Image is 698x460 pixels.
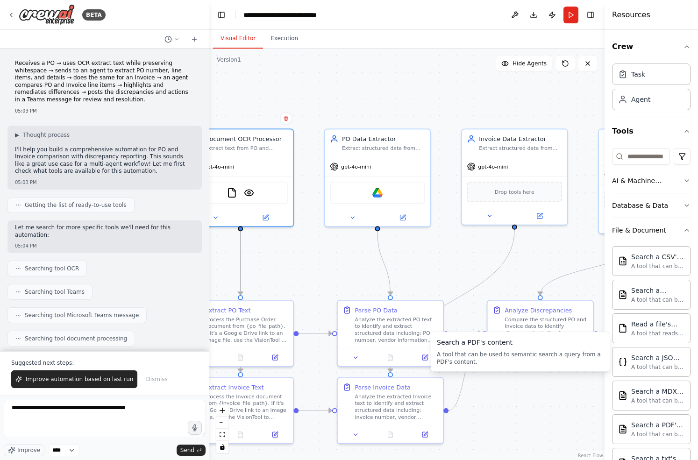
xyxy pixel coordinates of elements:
div: 05:04 PM [15,242,194,249]
img: Google Drive [372,188,383,198]
div: Extract structured data from Purchase Order text including PO number, vendor details, line items ... [342,145,425,152]
div: Parse Invoice DataAnalyze the extracted Invoice text to identify and extract structured data incl... [337,377,444,444]
div: Agent [631,95,650,104]
button: Switch to previous chat [161,34,183,45]
button: zoom out [216,417,228,429]
button: Dismiss [141,370,172,388]
span: Searching tool Teams [25,288,85,296]
nav: breadcrumb [243,10,317,20]
button: Database & Data [612,193,691,218]
div: Invoice Data Extractor [479,134,562,143]
g: Edge from 679b2f06-1824-4d06-841d-9888954cfb7a to 532ac2e5-e774-42ff-9095-443c39d19c63 [373,231,395,295]
div: Invoice Data ExtractorExtract structured data from Invoice text including invoice number, vendor ... [461,128,568,225]
div: Task [631,70,645,79]
p: Receives a PO → uses OCR extract text while preserving whitespace → sends to an agent to extract ... [15,60,194,104]
div: 05:03 PM [15,179,194,186]
button: Tools [612,118,691,144]
div: Parse PO DataAnalyze the extracted PO text to identify and extract structured data including: PO ... [337,300,444,367]
span: Searching tool Microsoft Teams message [25,311,139,319]
button: Visual Editor [213,29,263,49]
div: Compare the structured PO and Invoice data to identify discrepancies in line items, quantities, u... [505,316,588,344]
img: Logo [19,4,75,25]
div: PO Data ExtractorExtract structured data from Purchase Order text including PO number, vendor det... [324,128,431,227]
g: Edge from 60f6a43d-58e1-47c3-b9c9-2c3d5620344b to 532ac2e5-e774-42ff-9095-443c39d19c63 [299,329,332,338]
span: Getting the list of ready-to-use tools [25,201,127,209]
span: Drop tools here [495,188,534,196]
div: Analyze DiscrepanciesCompare the structured PO and Invoice data to identify discrepancies in line... [487,300,594,367]
div: Analyze the extracted PO text to identify and extract structured data including: PO number, vendo... [355,316,438,344]
g: Edge from 03bca7e9-778c-4f5d-83e0-fa4f00459a6c to 6e3f99e4-6810-4c3d-8301-911c76881c59 [236,231,244,372]
div: Crew [612,60,691,118]
g: Edge from 816e694c-111a-486c-acbc-cee5c8f8048d to 2594fb5c-eb23-4386-83c6-c15ab3f28db2 [598,329,632,338]
div: PO Data Extractor [342,134,425,143]
div: Document OCR ProcessorExtract text from PO and Invoice documents (including image files) using OC... [187,128,294,227]
img: FileReadTool [618,324,627,333]
div: A tool that can be used to semantic search a query from a CSV's content. [631,262,684,270]
div: Extract structured data from Invoice text including invoice number, vendor details, line items wi... [479,145,562,152]
button: fit view [216,429,228,441]
button: Improve automation based on last run [11,370,137,388]
button: ▶Thought process [15,131,70,139]
button: Open in side panel [260,430,290,440]
div: Search a PDF's content [437,338,604,347]
div: AI & Machine Learning [612,176,683,185]
div: Search a JSON's content [631,353,684,362]
div: Parse PO Data [355,306,398,314]
button: Open in side panel [410,353,440,363]
button: Click to speak your automation idea [188,421,202,435]
img: FileReadTool [227,188,237,198]
span: ▶ [15,131,19,139]
div: Read a file's content [631,319,684,329]
div: Document OCR Processor [205,134,288,143]
button: Open in side panel [378,212,427,223]
span: gpt-4o-mini [204,163,234,170]
button: Crew [612,34,691,60]
button: Improve [4,444,44,456]
div: Process the Purchase Order document from {po_file_path}. If it's a Google Drive link to an image ... [205,316,288,344]
button: Execution [263,29,306,49]
div: Extract Invoice Text [205,383,264,391]
span: Improve automation based on last run [26,375,133,383]
div: React Flow controls [216,404,228,453]
div: Search a MDX's content [631,387,684,396]
div: Search a PDF's content [631,420,684,430]
button: Hide left sidebar [215,8,228,21]
div: Database & Data [612,201,668,210]
p: Suggested next steps: [11,359,198,367]
button: Open in side panel [241,212,290,223]
a: React Flow attribution [578,453,603,458]
button: Start a new chat [187,34,202,45]
div: Extract Invoice TextProcess the Invoice document from {invoice_file_path}. If it's a Google Drive... [187,377,294,444]
img: PDFSearchTool [618,425,627,434]
div: Extract PO Text [205,306,251,314]
span: Hide Agents [513,60,547,67]
button: Delete node [280,112,292,124]
div: 05:03 PM [15,107,194,114]
button: AI & Machine Learning [612,169,691,193]
div: Extract text from PO and Invoice documents (including image files) using OCR while preserving for... [205,145,288,152]
div: BETA [82,9,106,21]
div: Search a CSV's content [631,252,684,262]
g: Edge from 6e3f99e4-6810-4c3d-8301-911c76881c59 to f2d6cc87-6009-4848-8ae4-279415ad7bca [299,406,332,415]
div: A tool that can be used to semantic search a query from a JSON's content. [631,363,684,371]
div: A tool that reads the content of a file. To use this tool, provide a 'file_path' parameter with t... [631,330,684,337]
button: toggle interactivity [216,441,228,453]
button: Hide right sidebar [584,8,597,21]
button: No output available [222,430,259,440]
span: Searching tool document processing [25,335,127,342]
h4: Resources [612,9,650,21]
span: gpt-4o-mini [341,163,371,170]
div: Version 1 [217,56,241,64]
button: Open in side panel [515,211,564,221]
span: gpt-4o-mini [478,163,508,170]
p: I'll help you build a comprehensive automation for PO and Invoice comparison with discrepancy rep... [15,146,194,175]
div: Analyze Discrepancies [505,306,572,314]
img: JSONSearchTool [618,357,627,367]
div: A tool that can be used to semantic search a query from a PDF's content. [631,431,684,438]
img: MDXSearchTool [618,391,627,400]
span: Improve [17,446,40,454]
button: Hide Agents [496,56,552,71]
span: Thought process [23,131,70,139]
img: DOCXSearchTool [618,290,627,299]
button: File & Document [612,218,691,242]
